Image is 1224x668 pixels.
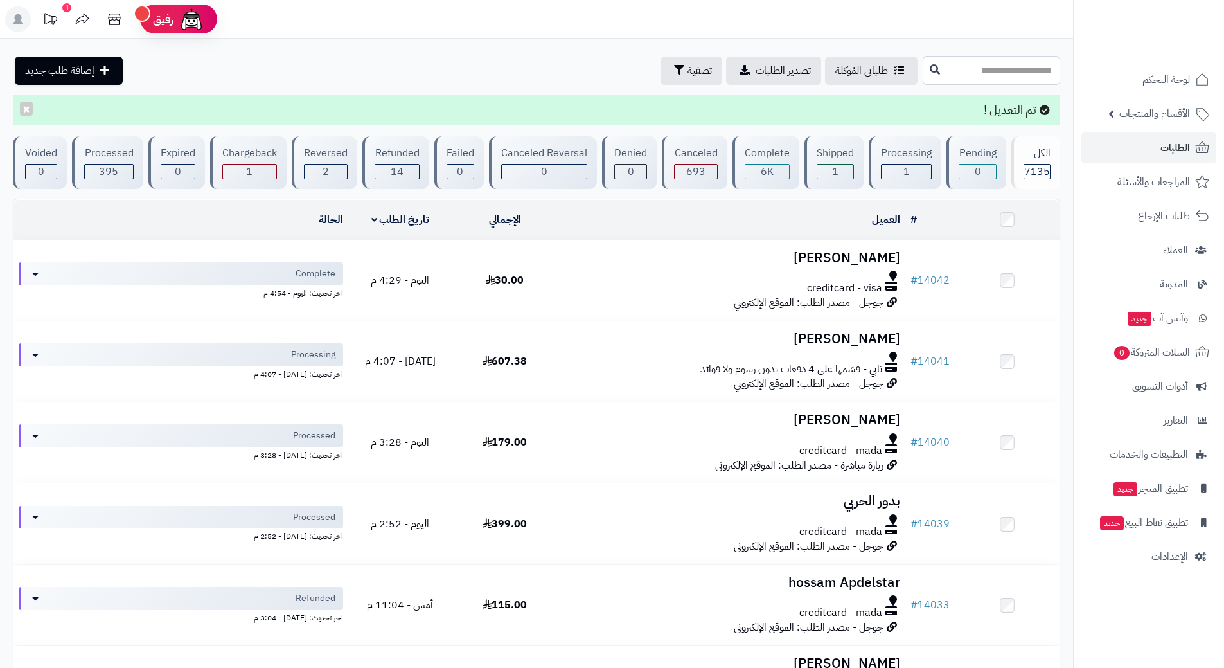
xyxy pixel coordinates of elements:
div: تم التعديل ! [13,95,1060,125]
span: اليوم - 3:28 م [371,435,429,450]
span: جديد [1100,516,1124,530]
h3: [PERSON_NAME] [562,251,900,266]
span: 7135 [1024,164,1050,179]
span: 30.00 [486,273,524,288]
span: 115.00 [483,597,527,613]
span: 0 [975,164,981,179]
span: جديد [1128,312,1151,326]
a: Canceled Reversal 0 [486,136,599,190]
div: 1 [223,165,276,179]
span: أمس - 11:04 م [367,597,433,613]
div: 0 [161,165,195,179]
a: Failed 0 [432,136,486,190]
div: Reversed [304,146,348,161]
a: الإجمالي [489,212,521,228]
h3: بدور الحربي [562,494,900,509]
a: Voided 0 [10,136,69,190]
a: لوحة التحكم [1081,64,1216,95]
div: Expired [161,146,195,161]
a: Refunded 14 [360,136,431,190]
div: 0 [502,165,587,179]
a: الكل7135 [1009,136,1063,190]
div: 395 [85,165,132,179]
span: الإعدادات [1151,548,1188,566]
span: 395 [99,164,118,179]
span: 1 [246,164,253,179]
span: اليوم - 4:29 م [371,273,429,288]
div: Canceled [674,146,717,161]
span: لوحة التحكم [1142,71,1190,89]
div: Pending [959,146,996,161]
span: 1 [903,164,910,179]
h3: hossam Apdelstar [562,575,900,590]
a: الإعدادات [1081,541,1216,572]
div: اخر تحديث: اليوم - 4:54 م [19,285,343,299]
span: جوجل - مصدر الطلب: الموقع الإلكتروني [734,539,883,554]
div: 2 [305,165,347,179]
span: Refunded [296,592,335,605]
span: 0 [541,164,547,179]
div: 0 [615,165,646,179]
span: اليوم - 2:52 م [371,516,429,532]
span: المراجعات والأسئلة [1117,173,1190,191]
a: # [910,212,917,228]
a: #14041 [910,354,950,369]
a: #14039 [910,516,950,532]
div: Denied [614,146,647,161]
span: جوجل - مصدر الطلب: الموقع الإلكتروني [734,295,883,311]
span: 0 [1113,345,1130,361]
span: جديد [1113,482,1137,496]
span: # [910,273,918,288]
a: #14033 [910,597,950,613]
div: Chargeback [222,146,277,161]
span: تطبيق نقاط البيع [1099,514,1188,532]
span: creditcard - visa [807,281,882,296]
a: Denied 0 [599,136,659,190]
span: 0 [628,164,634,179]
div: Processing [881,146,932,161]
a: تاريخ الطلب [371,212,430,228]
a: تطبيق نقاط البيعجديد [1081,507,1216,538]
div: Shipped [817,146,854,161]
a: Canceled 693 [659,136,729,190]
span: # [910,354,918,369]
span: 0 [457,164,463,179]
span: 179.00 [483,435,527,450]
span: creditcard - mada [799,525,882,539]
span: [DATE] - 4:07 م [365,354,436,369]
div: Complete [745,146,790,161]
div: 1 [62,3,71,12]
span: رفيق [153,12,173,27]
div: Refunded [375,146,419,161]
span: 0 [175,164,181,179]
div: الكل [1024,146,1051,161]
a: التطبيقات والخدمات [1081,439,1216,470]
span: تصدير الطلبات [756,63,811,78]
span: وآتس آب [1126,309,1188,327]
button: تصفية [661,57,722,85]
span: 693 [686,164,705,179]
div: اخر تحديث: [DATE] - 4:07 م [19,366,343,380]
a: Processed 395 [69,136,145,190]
span: # [910,435,918,450]
a: تطبيق المتجرجديد [1081,473,1216,504]
a: العميل [872,212,900,228]
span: 2 [323,164,329,179]
a: #14042 [910,273,950,288]
span: السلات المتروكة [1113,343,1190,361]
span: إضافة طلب جديد [25,63,94,78]
span: 399.00 [483,516,527,532]
span: تطبيق المتجر [1112,480,1188,498]
a: السلات المتروكة0 [1081,337,1216,368]
div: 14 [375,165,418,179]
a: Shipped 1 [802,136,866,190]
span: 6K [761,164,774,179]
a: التقارير [1081,405,1216,436]
span: # [910,597,918,613]
span: الطلبات [1160,139,1190,157]
button: × [20,102,33,116]
span: العملاء [1163,241,1188,259]
a: المدونة [1081,269,1216,300]
a: Pending 0 [944,136,1008,190]
span: جوجل - مصدر الطلب: الموقع الإلكتروني [734,376,883,392]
